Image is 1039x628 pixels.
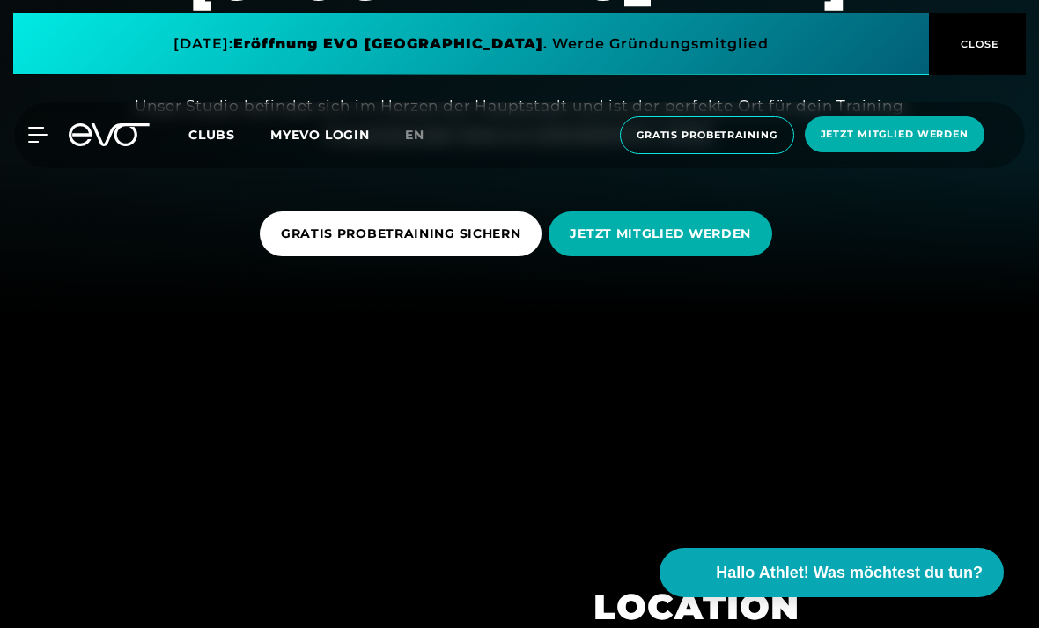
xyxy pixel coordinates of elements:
a: Gratis Probetraining [615,116,800,154]
a: GRATIS PROBETRAINING SICHERN [260,198,549,270]
button: Hallo Athlet! Was möchtest du tun? [660,548,1004,597]
span: GRATIS PROBETRAINING SICHERN [281,225,521,243]
span: en [405,127,424,143]
a: en [405,125,446,145]
span: Hallo Athlet! Was möchtest du tun? [716,561,983,585]
span: Jetzt Mitglied werden [821,127,969,142]
a: Jetzt Mitglied werden [800,116,990,154]
span: CLOSE [956,36,999,52]
button: CLOSE [929,13,1026,75]
span: JETZT MITGLIED WERDEN [570,225,751,243]
a: MYEVO LOGIN [270,127,370,143]
span: Clubs [188,127,235,143]
a: JETZT MITGLIED WERDEN [549,198,779,270]
span: Gratis Probetraining [637,128,777,143]
a: Clubs [188,126,270,143]
h2: LOCATION [593,586,882,628]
